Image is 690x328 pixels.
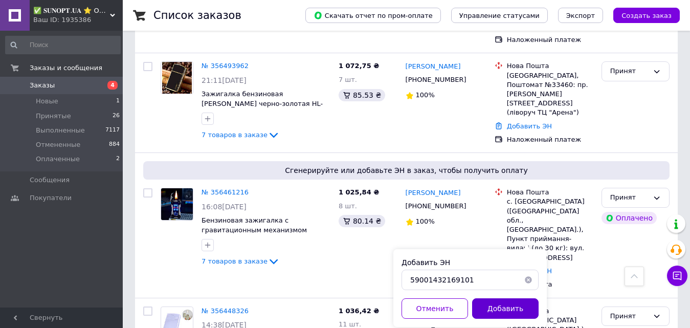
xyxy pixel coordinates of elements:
a: № 356493962 [202,62,249,70]
div: Ваш ID: 1935386 [33,15,123,25]
a: Фото товару [161,61,193,94]
span: 884 [109,140,120,149]
span: Заказы [30,81,55,90]
span: Принятые [36,112,71,121]
span: 1 025,84 ₴ [339,188,379,196]
a: Зажигалка бензиновая [PERSON_NAME] черно-золотая HL-285 [202,90,323,117]
span: 7 товаров в заказе [202,131,268,139]
div: Оплачено [602,212,657,224]
img: Фото товару [162,62,192,94]
span: Сгенерируйте или добавьте ЭН в заказ, чтобы получить оплату [147,165,665,176]
div: 80.14 ₴ [339,215,385,227]
span: Новые [36,97,58,106]
label: Добавить ЭН [402,258,450,267]
button: Управление статусами [451,8,548,23]
div: [PHONE_NUMBER] [404,200,469,213]
span: Покупатели [30,193,72,203]
span: 100% [416,217,435,225]
span: 100% [416,91,435,99]
div: 85.53 ₴ [339,89,385,101]
button: Чат с покупателем [667,266,687,286]
span: Сообщения [30,176,70,185]
a: [PERSON_NAME] [406,62,461,72]
a: [PERSON_NAME] [406,188,461,198]
button: Отменить [402,298,468,319]
button: Добавить [472,298,539,319]
div: Нова Пошта [507,188,593,197]
span: 7 товаров в заказе [202,257,268,265]
div: Наложенный платеж [507,35,593,45]
div: [GEOGRAPHIC_DATA], Поштомат №33460: пр. [PERSON_NAME][STREET_ADDRESS] (ліворуч ТЦ "Арена") [507,71,593,118]
span: 11 шт. [339,320,361,328]
span: Отмененные [36,140,80,149]
img: Фото товару [161,188,193,220]
span: Экспорт [566,12,595,19]
h1: Список заказов [153,9,241,21]
div: Наложенный платеж [507,135,593,144]
a: № 356448326 [202,307,249,315]
div: [PHONE_NUMBER] [404,73,469,86]
a: Добавить ЭН [507,122,552,130]
span: 4 [107,81,118,90]
div: Нова Пошта [507,307,593,316]
button: Экспорт [558,8,603,23]
button: Скачать отчет по пром-оплате [305,8,441,23]
span: 1 072,75 ₴ [339,62,379,70]
span: Выполненные [36,126,85,135]
span: 26 [113,112,120,121]
span: 16:08[DATE] [202,203,247,211]
div: с. [GEOGRAPHIC_DATA] ([GEOGRAPHIC_DATA] обл., [GEOGRAPHIC_DATA].), Пункт приймання-видачі (до 30 ... [507,197,593,262]
input: Поиск [5,36,121,54]
div: Принят [610,311,649,322]
span: Управление статусами [459,12,540,19]
div: Пром-оплата [507,280,593,289]
div: Принят [610,192,649,203]
span: ✅ 𝐒𝐔𝐍𝐎𝐏𝐓.𝐔𝐀 ⭐️ Оптовый Интернет-магазин. [33,6,110,15]
a: 7 товаров в заказе [202,131,280,139]
span: Заказы и сообщения [30,63,102,73]
a: Создать заказ [603,11,680,19]
span: 21:11[DATE] [202,76,247,84]
span: 7 шт. [339,76,357,83]
span: Создать заказ [621,12,672,19]
span: 2 [116,155,120,164]
span: Скачать отчет по пром-оплате [314,11,433,20]
a: Бензиновая зажигалка с гравитационным механизмом Gravity Flame HL-607 Black [202,216,307,243]
a: 7 товаров в заказе [202,257,280,265]
span: Оплаченные [36,155,80,164]
button: Очистить [518,270,539,290]
span: 7117 [105,126,120,135]
span: 8 шт. [339,202,357,210]
div: Нова Пошта [507,61,593,71]
span: 1 [116,97,120,106]
div: Принят [610,66,649,77]
span: 1 036,42 ₴ [339,307,379,315]
a: № 356461216 [202,188,249,196]
button: Создать заказ [613,8,680,23]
